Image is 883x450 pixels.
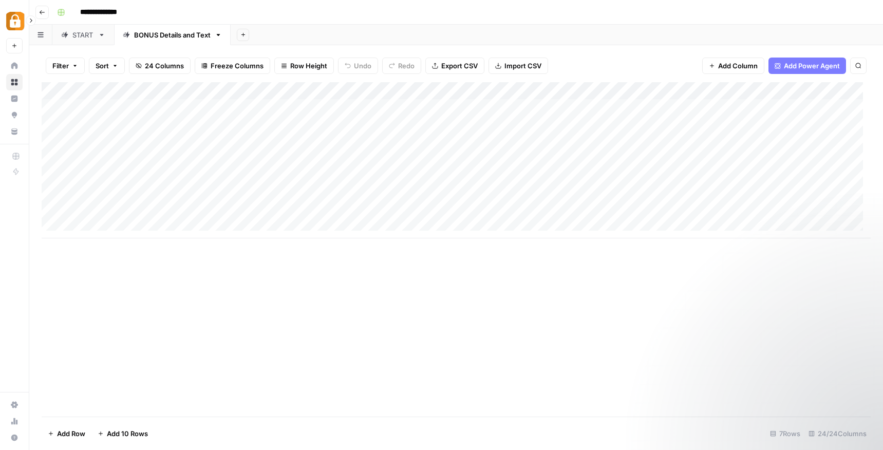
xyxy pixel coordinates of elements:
[504,61,541,71] span: Import CSV
[195,58,270,74] button: Freeze Columns
[489,58,548,74] button: Import CSV
[6,397,23,413] a: Settings
[784,61,840,71] span: Add Power Agent
[129,58,191,74] button: 24 Columns
[338,58,378,74] button: Undo
[425,58,484,74] button: Export CSV
[6,74,23,90] a: Browse
[702,58,764,74] button: Add Column
[382,58,421,74] button: Redo
[290,61,327,71] span: Row Height
[52,61,69,71] span: Filter
[6,413,23,429] a: Usage
[398,61,415,71] span: Redo
[52,25,114,45] a: START
[145,61,184,71] span: 24 Columns
[134,30,211,40] div: BONUS Details and Text
[718,61,758,71] span: Add Column
[57,428,85,439] span: Add Row
[441,61,478,71] span: Export CSV
[42,425,91,442] button: Add Row
[91,425,154,442] button: Add 10 Rows
[114,25,231,45] a: BONUS Details and Text
[274,58,334,74] button: Row Height
[6,107,23,123] a: Opportunities
[89,58,125,74] button: Sort
[96,61,109,71] span: Sort
[6,8,23,34] button: Workspace: Adzz
[6,429,23,446] button: Help + Support
[107,428,148,439] span: Add 10 Rows
[768,58,846,74] button: Add Power Agent
[6,90,23,107] a: Insights
[46,58,85,74] button: Filter
[72,30,94,40] div: START
[6,12,25,30] img: Adzz Logo
[211,61,264,71] span: Freeze Columns
[6,123,23,140] a: Your Data
[6,58,23,74] a: Home
[354,61,371,71] span: Undo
